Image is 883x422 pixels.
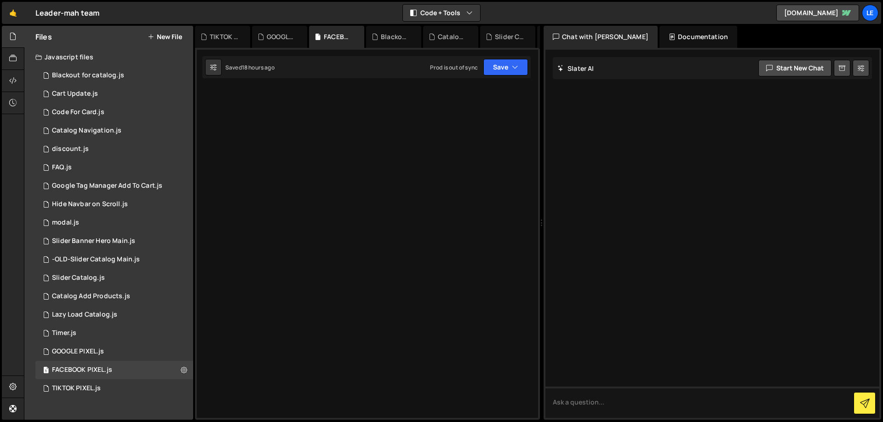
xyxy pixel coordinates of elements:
div: Blackout for catalog.js [381,32,410,41]
div: TIKTOK PIXEL.js [52,384,101,393]
div: Lazy Load Catalog.js [52,311,117,319]
div: Chat with [PERSON_NAME] [544,26,658,48]
div: 16298/44828.js [35,269,193,287]
div: Cart Update.js [52,90,98,98]
div: 16298/44879.js [35,103,193,121]
button: Start new chat [758,60,831,76]
div: 16298/44401.js [35,232,193,250]
div: 16298/44402.js [35,195,193,214]
div: Slider Catalog.js [495,32,524,41]
button: New File [148,33,182,40]
h2: Files [35,32,52,42]
a: [DOMAIN_NAME] [776,5,859,21]
div: FAQ.js [52,163,72,172]
button: Code + Tools [403,5,480,21]
div: Slider Banner Hero Main.js [52,237,135,245]
div: FACEBOOK PIXEL.js [52,366,112,374]
div: 16298/45047.js [35,361,193,379]
div: Code For Card.js [52,108,104,116]
div: Catalog Navigation.js [52,127,121,135]
div: Google Tag Manager Add To Cart.js [52,182,162,190]
a: Le [862,5,878,21]
div: 16298/44855.js [35,121,193,140]
div: FACEBOOK PIXEL.js [324,32,353,41]
div: TIKTOK PIXEL.js [210,32,239,41]
div: 16298/44469.js [35,177,193,195]
div: 18 hours ago [242,64,275,71]
div: Catalog Add Products.js [438,32,467,41]
div: Hide Navbar on Scroll.js [52,200,128,208]
div: 16298/44400.js [35,324,193,342]
div: 16298/44467.js [35,85,193,103]
div: 16298/44463.js [35,158,193,177]
div: Catalog Add Products.js [52,292,130,301]
div: 16298/45049.js [35,379,193,398]
div: Timer.js [52,329,76,337]
div: 16298/44406.js [35,306,193,324]
div: 16298/44405.js [35,250,193,269]
div: discount.js [52,145,89,153]
div: 16298/44466.js [35,140,193,158]
div: GOOGLE PIXEL.js [52,347,104,356]
div: 16298/45044.js [35,66,193,85]
div: -OLD-Slider Catalog Main.js [52,255,140,264]
div: Javascript files [24,48,193,66]
div: 16298/45048.js [35,342,193,361]
div: 16298/44976.js [35,214,193,232]
div: modal.js [52,219,79,227]
h2: Slater AI [557,64,594,73]
div: Blackout for catalog.js [52,71,124,80]
div: Documentation [659,26,737,48]
div: GOOGLE PIXEL.js [267,32,296,41]
div: 16298/44845.js [35,287,193,306]
div: Leader-mah team [35,7,99,18]
button: Save [483,59,528,75]
span: 1 [43,367,49,375]
div: Prod is out of sync [430,64,478,71]
a: 🤙 [2,2,24,24]
div: Saved [225,64,275,71]
div: Slider Catalog.js [52,274,105,282]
